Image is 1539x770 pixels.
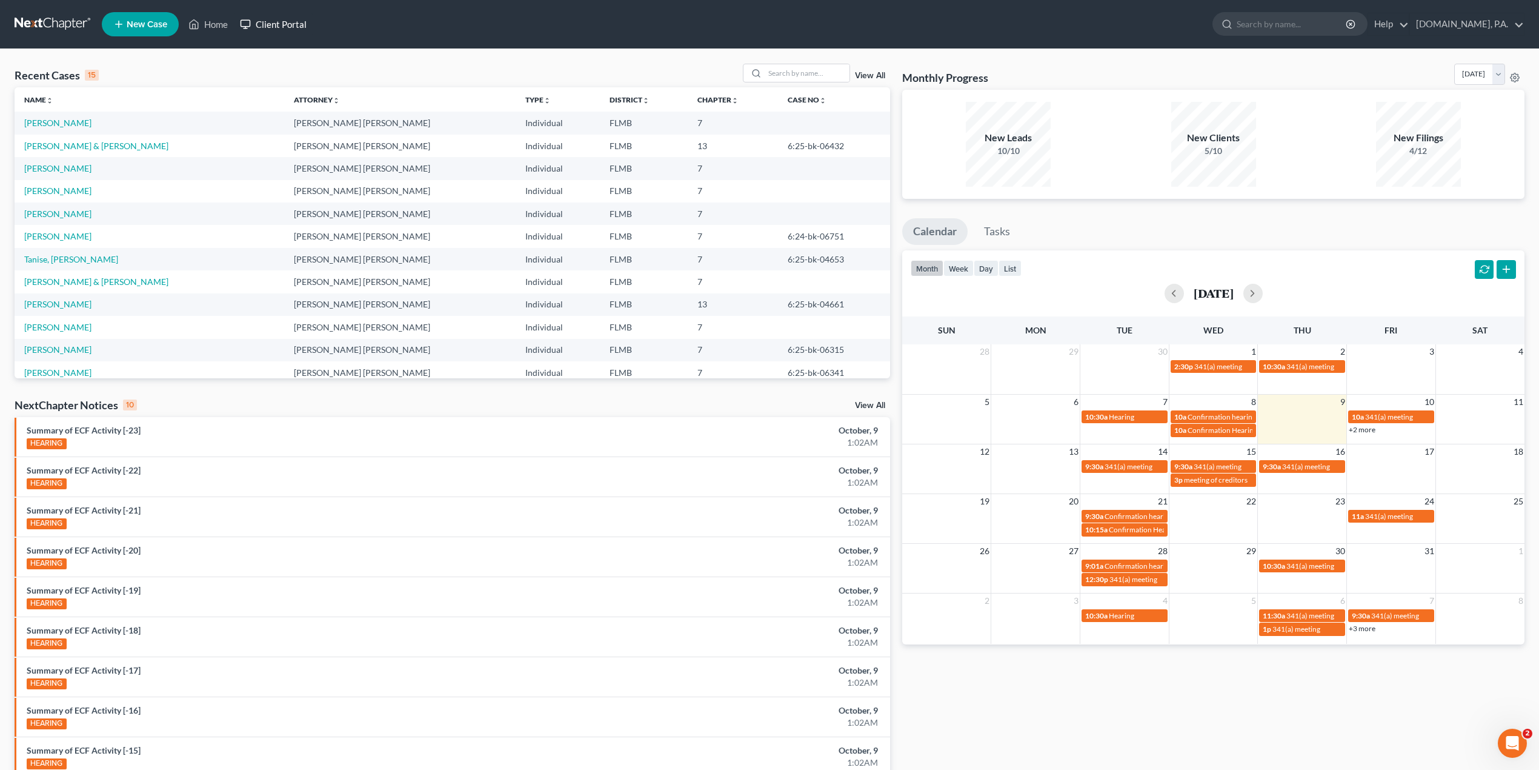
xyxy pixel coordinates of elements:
[974,260,999,276] button: day
[1174,362,1193,371] span: 2:30p
[1423,444,1435,459] span: 17
[1428,594,1435,608] span: 7
[602,624,878,637] div: October, 9
[602,437,878,449] div: 1:02AM
[1423,494,1435,509] span: 24
[602,557,878,569] div: 1:02AM
[688,361,777,384] td: 7
[1162,594,1169,608] span: 4
[1376,131,1461,145] div: New Filings
[1194,462,1242,471] span: 341(a) meeting
[1365,412,1413,421] span: 341(a) meeting
[1245,544,1257,558] span: 29
[1263,362,1285,371] span: 10:30a
[284,225,515,247] td: [PERSON_NAME] [PERSON_NAME]
[24,231,91,241] a: [PERSON_NAME]
[27,505,141,515] a: Summary of ECF Activity [-21]
[1072,395,1080,409] span: 6
[1237,13,1348,35] input: Search by name...
[688,270,777,293] td: 7
[24,276,168,287] a: [PERSON_NAME] & [PERSON_NAME]
[1286,611,1334,620] span: 341(a) meeting
[516,248,600,270] td: Individual
[765,64,849,82] input: Search by name...
[27,438,67,449] div: HEARING
[516,316,600,338] td: Individual
[1352,512,1364,521] span: 11a
[27,425,141,435] a: Summary of ECF Activity [-23]
[1272,624,1320,634] span: 341(a) meeting
[688,203,777,225] td: 7
[688,248,777,270] td: 7
[1334,494,1346,509] span: 23
[516,293,600,316] td: Individual
[1263,561,1285,571] span: 10:30a
[284,180,515,203] td: [PERSON_NAME] [PERSON_NAME]
[1085,412,1108,421] span: 10:30a
[284,203,515,225] td: [PERSON_NAME] [PERSON_NAME]
[600,248,688,270] td: FLMB
[1286,362,1334,371] span: 341(a) meeting
[1365,512,1413,521] span: 341(a) meeting
[688,339,777,361] td: 7
[1339,344,1346,359] span: 2
[284,316,515,338] td: [PERSON_NAME] [PERSON_NAME]
[602,584,878,597] div: October, 9
[27,518,67,529] div: HEARING
[731,97,739,104] i: unfold_more
[1250,344,1257,359] span: 1
[1085,525,1108,534] span: 10:15a
[688,180,777,203] td: 7
[516,135,600,157] td: Individual
[1263,611,1285,620] span: 11:30a
[1352,611,1370,620] span: 9:30a
[85,70,99,81] div: 15
[1245,494,1257,509] span: 22
[1376,145,1461,157] div: 4/12
[1109,525,1178,534] span: Confirmation Hearing
[27,558,67,569] div: HEARING
[1423,395,1435,409] span: 10
[600,225,688,247] td: FLMB
[1174,426,1186,435] span: 10a
[284,112,515,134] td: [PERSON_NAME] [PERSON_NAME]
[1188,412,1256,421] span: Confirmation hearing
[1368,13,1409,35] a: Help
[999,260,1022,276] button: list
[27,745,141,755] a: Summary of ECF Activity [-15]
[600,270,688,293] td: FLMB
[1472,325,1487,335] span: Sat
[1109,412,1134,421] span: Hearing
[1371,611,1419,620] span: 341(a) meeting
[1194,362,1242,371] span: 341(a) meeting
[24,186,91,196] a: [PERSON_NAME]
[602,504,878,517] div: October, 9
[1157,344,1169,359] span: 30
[600,316,688,338] td: FLMB
[1085,561,1103,571] span: 9:01a
[1162,395,1169,409] span: 7
[516,270,600,293] td: Individual
[27,678,67,689] div: HEARING
[516,361,600,384] td: Individual
[979,344,991,359] span: 28
[284,361,515,384] td: [PERSON_NAME] [PERSON_NAME]
[1188,426,1257,435] span: Confirmation Hearing
[778,339,891,361] td: 6:25-bk-06315
[688,157,777,179] td: 7
[600,135,688,157] td: FLMB
[516,203,600,225] td: Individual
[1250,395,1257,409] span: 8
[27,665,141,675] a: Summary of ECF Activity [-17]
[24,299,91,309] a: [PERSON_NAME]
[516,339,600,361] td: Individual
[15,68,99,82] div: Recent Cases
[778,248,891,270] td: 6:25-bk-04653
[525,95,551,104] a: Typeunfold_more
[1157,444,1169,459] span: 14
[788,95,826,104] a: Case Nounfold_more
[602,544,878,557] div: October, 9
[1512,444,1524,459] span: 18
[602,637,878,649] div: 1:02AM
[182,13,234,35] a: Home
